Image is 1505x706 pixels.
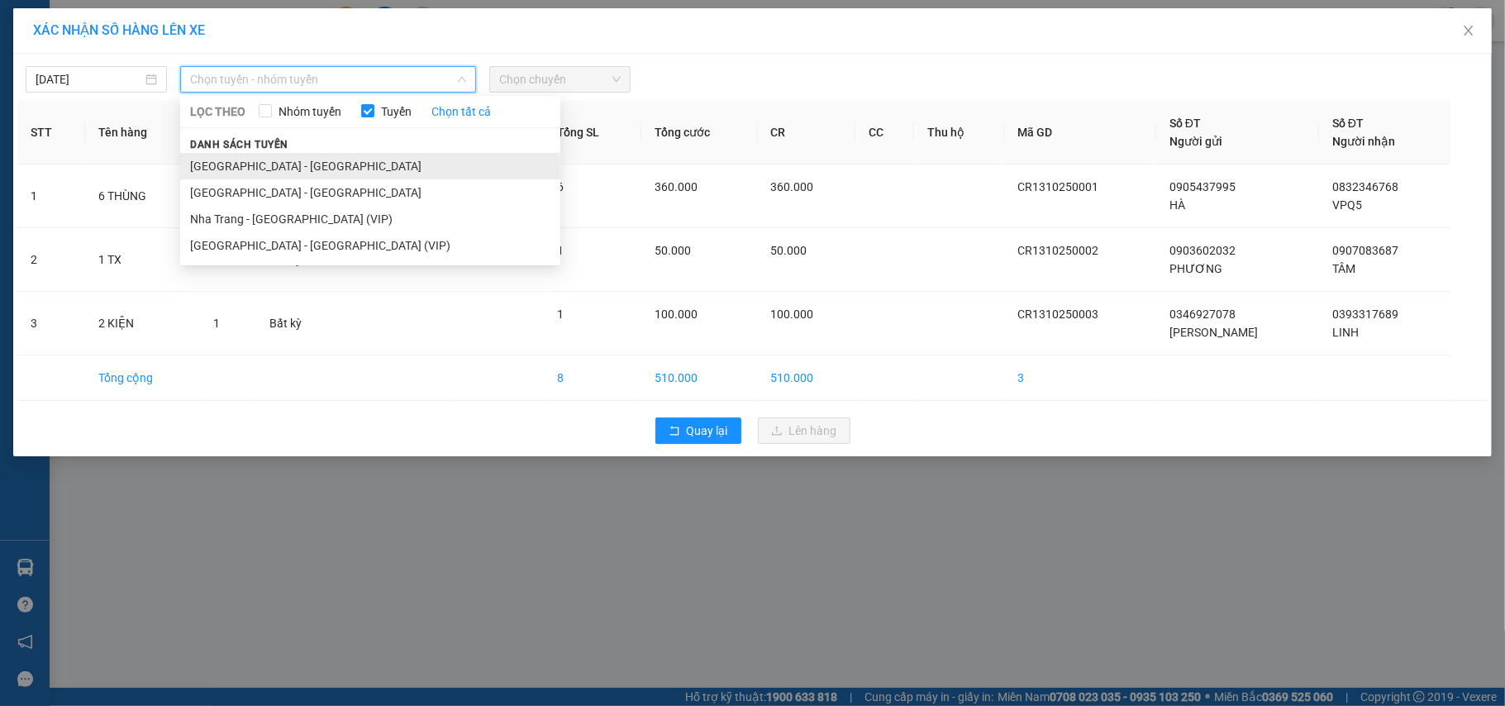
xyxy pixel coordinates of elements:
th: STT [17,101,85,165]
span: down [457,74,467,84]
li: [GEOGRAPHIC_DATA] - [GEOGRAPHIC_DATA] [180,153,560,179]
span: rollback [669,425,680,438]
span: close [1462,24,1475,37]
th: CC [855,101,914,165]
span: 50.000 [655,244,691,257]
th: Mã GD [1004,101,1156,165]
span: 0903602032 [1169,244,1236,257]
img: logo.jpg [21,21,103,103]
span: Danh sách tuyến [180,137,298,152]
span: 0832346768 [1332,180,1398,193]
button: rollbackQuay lại [655,417,741,444]
span: 0907083687 [1332,244,1398,257]
li: Nha Trang - [GEOGRAPHIC_DATA] (VIP) [180,206,560,232]
span: TÂM [1332,262,1355,275]
th: Thu hộ [914,101,1004,165]
b: Phúc An Express [21,107,86,213]
th: Tổng SL [544,101,641,165]
span: CR1310250002 [1017,244,1098,257]
input: 13/10/2025 [36,70,142,88]
td: 6 THÙNG [85,165,200,228]
li: [GEOGRAPHIC_DATA] - [GEOGRAPHIC_DATA] (VIP) [180,232,560,259]
td: 3 [1004,355,1156,401]
span: 1 [213,317,220,330]
span: 0905437995 [1169,180,1236,193]
td: 8 [544,355,641,401]
button: Close [1445,8,1492,55]
span: LINH [1332,326,1359,339]
b: Gửi khách hàng [102,24,164,102]
li: [GEOGRAPHIC_DATA] - [GEOGRAPHIC_DATA] [180,179,560,206]
span: Người nhận [1332,135,1395,148]
img: logo.jpg [179,21,219,60]
span: CR1310250001 [1017,180,1098,193]
span: 0393317689 [1332,308,1398,321]
td: Bất kỳ [256,292,340,355]
th: Tên hàng [85,101,200,165]
span: [PERSON_NAME] [1169,326,1258,339]
span: 360.000 [655,180,698,193]
td: 3 [17,292,85,355]
span: 360.000 [770,180,813,193]
span: 6 [557,180,564,193]
button: uploadLên hàng [758,417,850,444]
span: Tuyến [374,103,418,121]
li: (c) 2017 [139,79,227,99]
span: 50.000 [770,244,807,257]
td: 1 [17,165,85,228]
span: Chọn tuyến - nhóm tuyến [190,67,466,92]
span: 100.000 [655,308,698,321]
span: Số ĐT [1332,117,1364,130]
th: Tổng cước [641,101,757,165]
span: Người gửi [1169,135,1222,148]
td: Tổng cộng [85,355,200,401]
td: 1 TX [85,228,200,292]
td: 2 [17,228,85,292]
span: 100.000 [770,308,813,321]
span: 1 [557,244,564,257]
span: Nhóm tuyến [272,103,348,121]
span: Quay lại [687,422,728,440]
span: Số ĐT [1169,117,1201,130]
a: Chọn tất cả [431,103,491,121]
span: CR1310250003 [1017,308,1098,321]
span: PHƯƠNG [1169,262,1222,275]
b: [DOMAIN_NAME] [139,63,227,76]
span: 1 [557,308,564,321]
td: 510.000 [641,355,757,401]
th: CR [757,101,855,165]
span: XÁC NHẬN SỐ HÀNG LÊN XE [33,22,205,38]
span: HÀ [1169,198,1185,212]
span: LỌC THEO [190,103,245,121]
span: Chọn chuyến [499,67,621,92]
td: 510.000 [757,355,855,401]
td: 2 KIỆN [85,292,200,355]
span: 0346927078 [1169,308,1236,321]
span: VPQ5 [1332,198,1362,212]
